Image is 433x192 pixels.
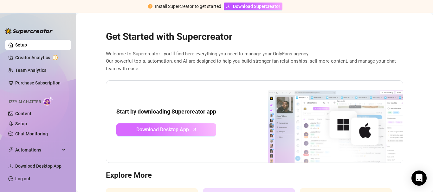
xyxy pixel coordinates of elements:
[106,31,403,43] h2: Get Started with Supercreator
[224,3,282,10] a: Download Supercreator
[411,170,427,186] div: Open Intercom Messenger
[8,147,13,152] span: thunderbolt
[15,53,66,63] a: Creator Analytics exclamation-circle
[15,131,48,136] a: Chat Monitoring
[15,78,66,88] a: Purchase Subscription
[136,126,189,133] span: Download Desktop App
[15,68,46,73] a: Team Analytics
[15,111,31,116] a: Content
[116,108,216,115] strong: Start by downloading Supercreator app
[15,42,27,47] a: Setup
[8,164,13,169] span: download
[43,96,53,106] img: AI Chatter
[106,50,403,73] span: Welcome to Supercreator - you’ll find here everything you need to manage your OnlyFans agency. Ou...
[155,4,221,9] span: Install Supercreator to get started
[15,145,60,155] span: Automations
[15,176,30,181] a: Log out
[15,121,27,126] a: Setup
[226,4,230,9] span: download
[148,4,152,9] span: exclamation-circle
[244,81,403,163] img: download app
[5,28,53,34] img: logo-BBDzfeDw.svg
[9,99,41,105] span: Izzy AI Chatter
[191,126,198,133] span: arrow-up
[233,3,280,10] span: Download Supercreator
[106,170,403,181] h3: Explore More
[15,164,61,169] span: Download Desktop App
[116,123,216,136] a: Download Desktop Apparrow-up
